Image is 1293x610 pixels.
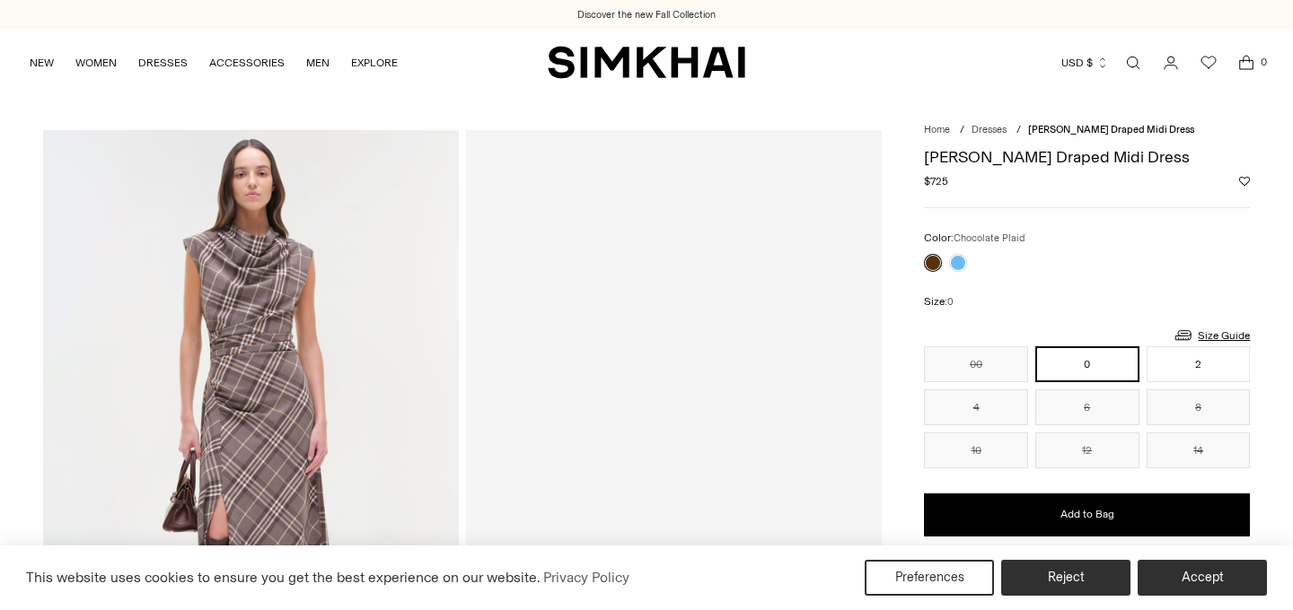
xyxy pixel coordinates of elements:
[351,43,398,83] a: EXPLORE
[1138,560,1267,596] button: Accept
[924,173,948,189] span: $725
[924,123,1250,138] nav: breadcrumbs
[924,124,950,135] a: Home
[209,43,285,83] a: ACCESSORIES
[924,493,1250,536] button: Add to Bag
[960,123,964,138] div: /
[1191,45,1227,81] a: Wishlist
[1001,560,1130,596] button: Reject
[1173,324,1250,346] a: Size Guide
[924,149,1250,165] h1: [PERSON_NAME] Draped Midi Dress
[75,43,117,83] a: WOMEN
[947,296,954,308] span: 0
[1016,123,1021,138] div: /
[1147,389,1251,425] button: 8
[1147,432,1251,468] button: 14
[1115,45,1151,81] a: Open search modal
[1255,54,1271,70] span: 0
[541,564,632,591] a: Privacy Policy (opens in a new tab)
[924,230,1025,247] label: Color:
[138,43,188,83] a: DRESSES
[972,124,1007,135] a: Dresses
[954,232,1025,244] span: Chocolate Plaid
[1147,346,1251,382] button: 2
[1060,507,1114,522] span: Add to Bag
[924,346,1028,382] button: 00
[1035,432,1139,468] button: 12
[924,293,954,310] label: Size:
[865,560,994,596] button: Preferences
[1035,389,1139,425] button: 6
[1028,124,1194,135] span: [PERSON_NAME] Draped Midi Dress
[1153,45,1189,81] a: Go to the account page
[26,569,541,586] span: This website uses cookies to ensure you get the best experience on our website.
[924,432,1028,468] button: 10
[924,389,1028,425] button: 4
[1239,176,1250,187] button: Add to Wishlist
[577,8,716,22] a: Discover the new Fall Collection
[548,45,745,80] a: SIMKHAI
[30,43,54,83] a: NEW
[306,43,330,83] a: MEN
[1228,45,1264,81] a: Open cart modal
[1035,346,1139,382] button: 0
[1061,43,1109,83] button: USD $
